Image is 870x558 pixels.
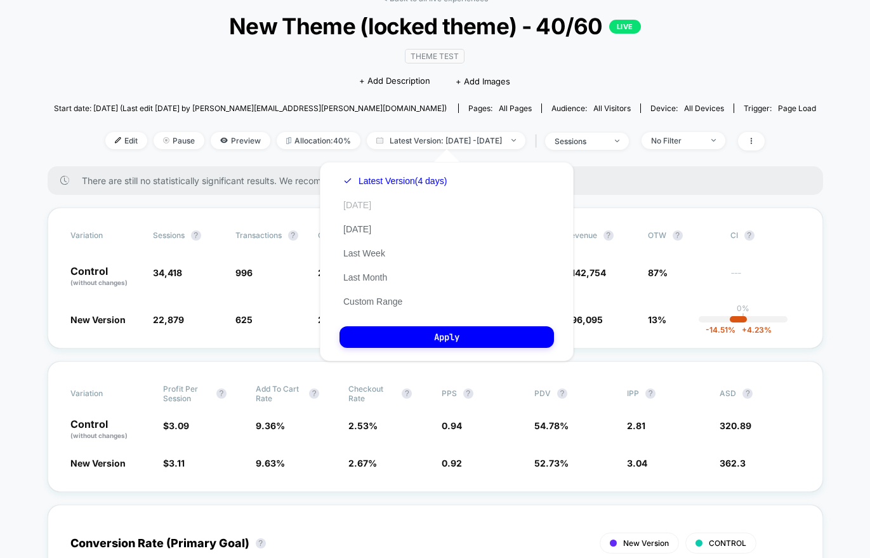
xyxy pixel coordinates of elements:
[339,223,375,235] button: [DATE]
[534,420,569,431] span: 54.78 %
[742,325,747,335] span: +
[532,132,545,150] span: |
[339,248,389,259] button: Last Week
[730,269,800,288] span: ---
[216,389,227,399] button: ?
[339,175,451,187] button: Latest Version(4 days)
[742,313,744,322] p: |
[627,389,639,398] span: IPP
[730,230,800,241] span: CI
[339,296,406,307] button: Custom Range
[709,538,746,548] span: CONTROL
[235,314,253,325] span: 625
[603,230,614,241] button: ?
[115,137,121,143] img: edit
[309,389,319,399] button: ?
[105,132,147,149] span: Edit
[565,267,606,278] span: $
[468,103,532,113] div: Pages:
[627,458,647,468] span: 3.04
[376,137,383,143] img: calendar
[442,389,457,398] span: PPS
[648,314,666,325] span: 13%
[82,175,798,186] span: There are still no statistically significant results. We recommend waiting a few more days
[456,76,510,86] span: + Add Images
[571,314,603,325] span: 96,095
[163,384,210,403] span: Profit Per Session
[648,230,718,241] span: OTW
[70,279,128,286] span: (without changes)
[256,538,266,548] button: ?
[153,230,185,240] span: Sessions
[551,103,631,113] div: Audience:
[256,384,303,403] span: Add To Cart Rate
[348,458,377,468] span: 2.67 %
[571,267,606,278] span: 142,754
[70,266,140,288] p: Control
[163,420,189,431] span: $
[70,419,150,441] p: Control
[191,230,201,241] button: ?
[70,314,126,325] span: New Version
[339,199,375,211] button: [DATE]
[609,20,641,34] p: LIVE
[623,538,669,548] span: New Version
[778,103,816,113] span: Page Load
[70,230,140,241] span: Variation
[286,137,291,144] img: rebalance
[744,230,755,241] button: ?
[169,420,189,431] span: 3.09
[442,458,462,468] span: 0.92
[555,136,605,146] div: sessions
[557,389,567,399] button: ?
[348,384,395,403] span: Checkout Rate
[235,267,253,278] span: 996
[534,389,551,398] span: PDV
[153,314,184,325] span: 22,879
[640,103,734,113] span: Device:
[359,75,430,88] span: + Add Description
[511,139,516,142] img: end
[673,230,683,241] button: ?
[70,384,140,403] span: Variation
[720,420,751,431] span: 320.89
[169,458,185,468] span: 3.11
[499,103,532,113] span: all pages
[235,230,282,240] span: Transactions
[463,389,473,399] button: ?
[744,103,816,113] div: Trigger:
[402,389,412,399] button: ?
[645,389,656,399] button: ?
[720,458,746,468] span: 362.3
[593,103,631,113] span: All Visitors
[720,389,736,398] span: ASD
[153,267,182,278] span: 34,418
[211,132,270,149] span: Preview
[405,49,465,63] span: Theme Test
[256,420,285,431] span: 9.36 %
[163,137,169,143] img: end
[711,139,716,142] img: end
[742,389,753,399] button: ?
[154,132,204,149] span: Pause
[735,325,772,335] span: 4.23 %
[70,432,128,439] span: (without changes)
[706,325,735,335] span: -14.51 %
[615,140,619,142] img: end
[70,458,126,468] span: New Version
[737,303,749,313] p: 0%
[627,420,645,431] span: 2.81
[651,136,702,145] div: No Filter
[163,458,185,468] span: $
[442,420,462,431] span: 0.94
[534,458,569,468] span: 52.73 %
[54,103,447,113] span: Start date: [DATE] (Last edit [DATE] by [PERSON_NAME][EMAIL_ADDRESS][PERSON_NAME][DOMAIN_NAME])
[277,132,360,149] span: Allocation: 40%
[256,458,285,468] span: 9.63 %
[92,13,777,39] span: New Theme (locked theme) - 40/60
[648,267,668,278] span: 87%
[348,420,378,431] span: 2.53 %
[565,314,603,325] span: $
[288,230,298,241] button: ?
[684,103,724,113] span: all devices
